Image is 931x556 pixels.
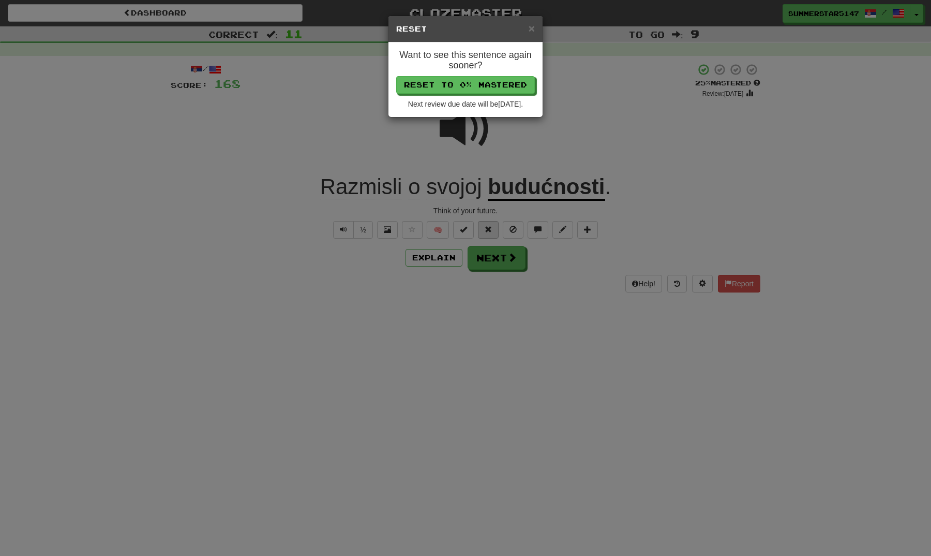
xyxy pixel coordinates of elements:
h5: Reset [396,24,535,34]
div: Next review due date will be [DATE] . [396,99,535,109]
button: Reset to 0% Mastered [396,76,535,94]
span: × [529,22,535,34]
h4: Want to see this sentence again sooner? [396,50,535,71]
button: Close [529,23,535,34]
